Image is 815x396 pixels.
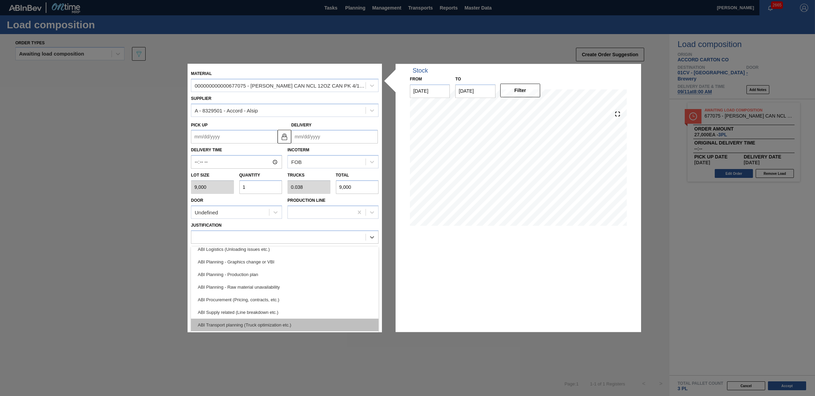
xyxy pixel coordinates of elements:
[191,281,379,293] div: ABI Planning - Raw material unavailability
[410,84,450,98] input: mm/dd/yyyy
[191,331,379,344] div: Force majeure
[191,306,379,319] div: ABI Supply related (Line breakdown etc.)
[191,71,212,76] label: Material
[413,67,428,74] div: Stock
[410,77,422,81] label: From
[291,130,378,144] input: mm/dd/yyyy
[455,77,461,81] label: to
[287,148,309,153] label: Incoterm
[191,293,379,306] div: ABI Procurement (Pricing, contracts, etc.)
[291,123,312,127] label: Delivery
[195,108,258,113] div: A - 8329501 - Accord - Alsip
[195,210,218,215] div: Undefined
[191,96,211,101] label: Supplier
[191,319,379,331] div: ABI Transport planning (Truck optimization etc.)
[191,268,379,281] div: ABI Planning - Production plan
[336,173,349,178] label: Total
[191,171,234,181] label: Lot size
[191,243,379,256] div: ABI Logistics (Unloading issues etc.)
[191,146,282,155] label: Delivery Time
[195,83,366,89] div: 000000000000677075 - [PERSON_NAME] CAN NCL 12OZ CAN PK 4/12 SLEEK 0624
[278,130,291,143] button: locked
[455,84,495,98] input: mm/dd/yyyy
[191,130,278,144] input: mm/dd/yyyy
[500,83,540,97] button: Filter
[191,256,379,268] div: ABI Planning - Graphics change or VBI
[291,159,302,165] div: FOB
[191,198,203,203] label: Door
[287,173,305,178] label: Trucks
[191,245,379,255] label: Comments
[191,223,222,228] label: Justification
[280,133,288,141] img: locked
[191,123,208,127] label: Pick up
[287,198,325,203] label: Production Line
[239,173,260,178] label: Quantity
